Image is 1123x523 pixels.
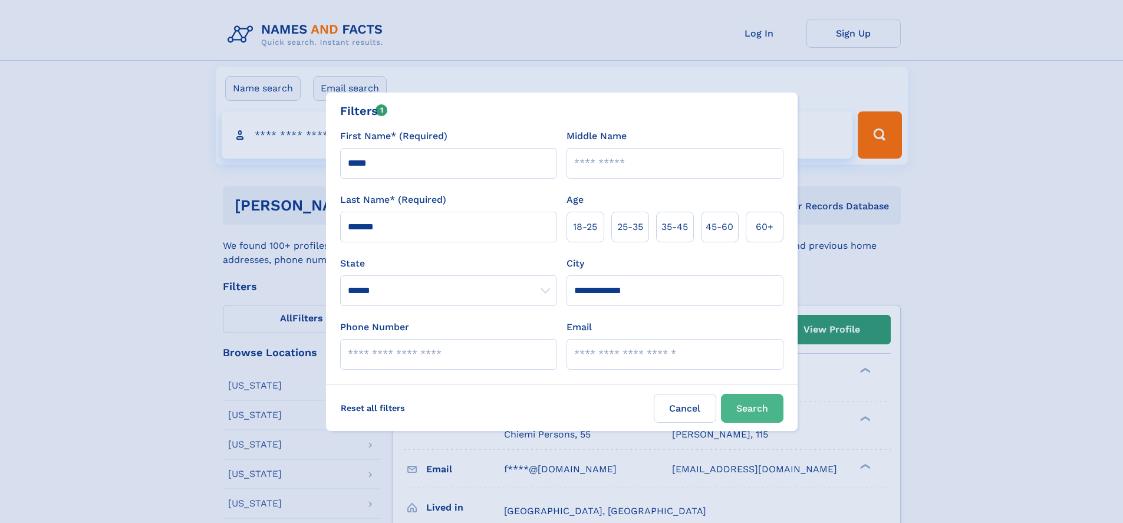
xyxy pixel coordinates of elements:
[573,220,597,234] span: 18‑25
[567,193,584,207] label: Age
[756,220,773,234] span: 60+
[706,220,733,234] span: 45‑60
[340,129,447,143] label: First Name* (Required)
[567,129,627,143] label: Middle Name
[340,320,409,334] label: Phone Number
[721,394,783,423] button: Search
[340,193,446,207] label: Last Name* (Required)
[567,256,584,271] label: City
[567,320,592,334] label: Email
[617,220,643,234] span: 25‑35
[333,394,413,422] label: Reset all filters
[661,220,688,234] span: 35‑45
[654,394,716,423] label: Cancel
[340,102,388,120] div: Filters
[340,256,557,271] label: State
